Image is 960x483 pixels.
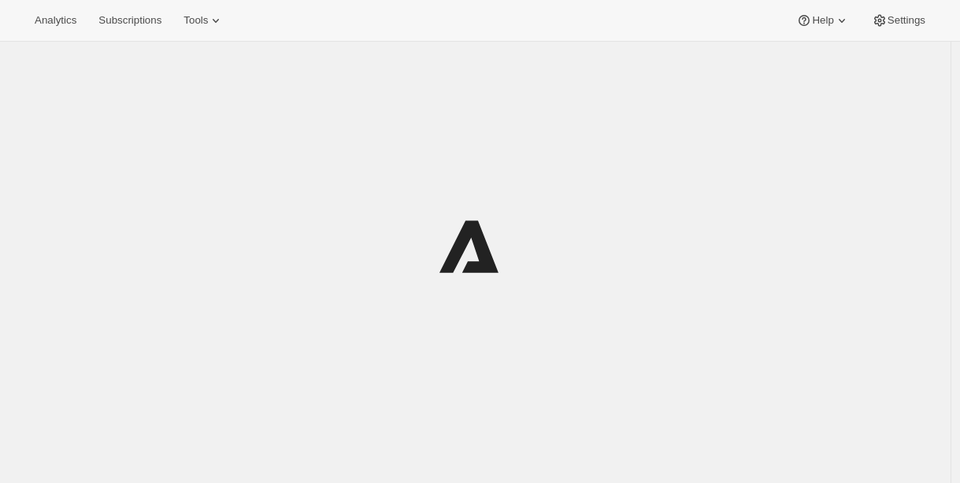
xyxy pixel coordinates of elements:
button: Analytics [25,9,86,31]
span: Help [812,14,833,27]
button: Tools [174,9,233,31]
span: Settings [888,14,925,27]
button: Subscriptions [89,9,171,31]
span: Analytics [35,14,76,27]
button: Settings [862,9,935,31]
span: Subscriptions [98,14,161,27]
span: Tools [183,14,208,27]
button: Help [787,9,858,31]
